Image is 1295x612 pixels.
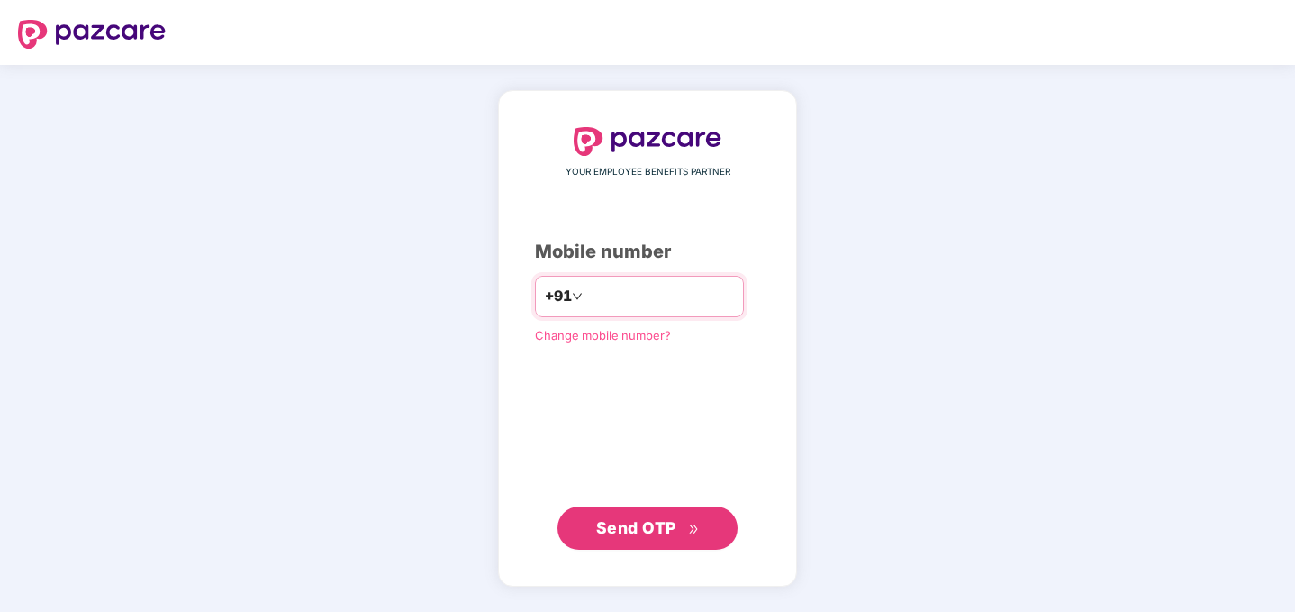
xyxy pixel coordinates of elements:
button: Send OTPdouble-right [557,507,738,550]
img: logo [18,20,166,49]
a: Change mobile number? [535,328,671,343]
span: double-right [688,524,700,535]
div: Mobile number [535,238,760,266]
span: down [572,291,583,302]
span: Send OTP [596,518,676,537]
span: +91 [545,285,572,307]
span: YOUR EMPLOYEE BENEFITS PARTNER [566,165,730,179]
img: logo [574,127,721,156]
